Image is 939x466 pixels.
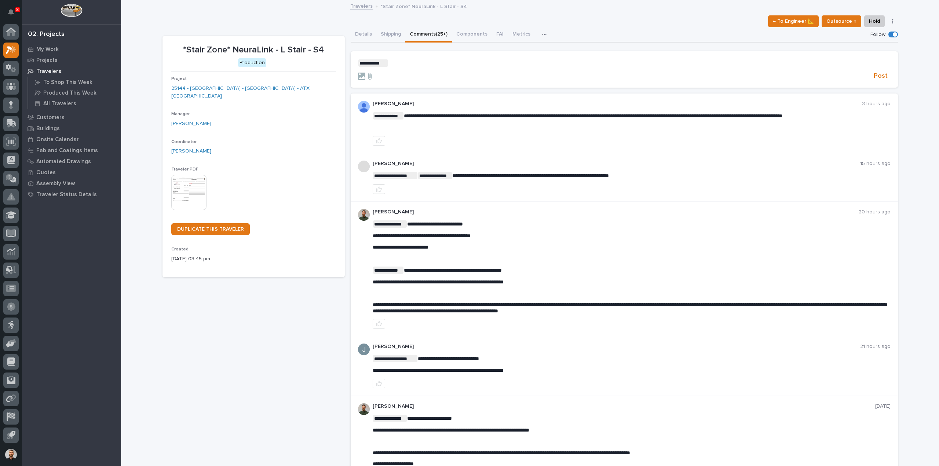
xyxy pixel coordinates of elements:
[22,167,121,178] a: Quotes
[171,77,187,81] span: Project
[508,27,535,43] button: Metrics
[350,1,373,10] a: Travelers
[373,136,385,146] button: like this post
[373,403,875,410] p: [PERSON_NAME]
[768,15,819,27] button: ← To Engineer 📐
[36,114,65,121] p: Customers
[36,180,75,187] p: Assembly View
[171,147,211,155] a: [PERSON_NAME]
[351,27,376,43] button: Details
[452,27,492,43] button: Components
[381,2,467,10] p: *Stair Zone* NeuraLink - L Stair - S4
[862,101,891,107] p: 3 hours ago
[869,17,880,26] span: Hold
[238,58,266,67] div: Production
[22,134,121,145] a: Onsite Calendar
[860,161,891,167] p: 15 hours ago
[358,344,370,355] img: ACg8ocIJHU6JEmo4GV-3KL6HuSvSpWhSGqG5DdxF6tKpN6m2=s96-c
[177,227,244,232] span: DUPLICATE THIS TRAVELER
[9,9,19,21] div: Notifications8
[43,90,96,96] p: Produced This Week
[36,158,91,165] p: Automated Drawings
[860,344,891,350] p: 21 hours ago
[874,72,888,80] span: Post
[22,55,121,66] a: Projects
[492,27,508,43] button: FAI
[875,403,891,410] p: [DATE]
[373,319,385,329] button: like this post
[36,136,79,143] p: Onsite Calendar
[28,77,121,87] a: To Shop This Week
[859,209,891,215] p: 20 hours ago
[28,98,121,109] a: All Travelers
[28,88,121,98] a: Produced This Week
[376,27,405,43] button: Shipping
[171,85,336,100] a: 25144 - [GEOGRAPHIC_DATA] - [GEOGRAPHIC_DATA] - ATX [GEOGRAPHIC_DATA]
[36,46,59,53] p: My Work
[171,223,250,235] a: DUPLICATE THIS TRAVELER
[22,123,121,134] a: Buildings
[171,167,198,172] span: Traveler PDF
[864,15,885,27] button: Hold
[171,112,190,116] span: Manager
[22,145,121,156] a: Fab and Coatings Items
[171,45,336,55] p: *Stair Zone* NeuraLink - L Stair - S4
[36,191,97,198] p: Traveler Status Details
[871,72,891,80] button: Post
[373,161,860,167] p: [PERSON_NAME]
[358,403,370,415] img: AATXAJw4slNr5ea0WduZQVIpKGhdapBAGQ9xVsOeEvl5=s96-c
[36,169,56,176] p: Quotes
[373,344,860,350] p: [PERSON_NAME]
[36,125,60,132] p: Buildings
[22,44,121,55] a: My Work
[373,184,385,194] button: like this post
[43,79,92,86] p: To Shop This Week
[870,32,885,38] p: Follow
[28,30,65,38] div: 02. Projects
[36,57,58,64] p: Projects
[3,4,19,20] button: Notifications
[36,68,61,75] p: Travelers
[373,379,385,388] button: like this post
[171,120,211,128] a: [PERSON_NAME]
[22,156,121,167] a: Automated Drawings
[22,178,121,189] a: Assembly View
[826,17,856,26] span: Outsource ↑
[373,209,859,215] p: [PERSON_NAME]
[22,189,121,200] a: Traveler Status Details
[22,66,121,77] a: Travelers
[36,147,98,154] p: Fab and Coatings Items
[171,247,189,252] span: Created
[171,140,197,144] span: Coordinator
[822,15,861,27] button: Outsource ↑
[43,100,76,107] p: All Travelers
[16,7,19,12] p: 8
[22,112,121,123] a: Customers
[171,255,336,263] p: [DATE] 03:45 pm
[773,17,814,26] span: ← To Engineer 📐
[61,4,82,17] img: Workspace Logo
[3,447,19,462] button: users-avatar
[358,209,370,221] img: AATXAJw4slNr5ea0WduZQVIpKGhdapBAGQ9xVsOeEvl5=s96-c
[405,27,452,43] button: Comments (25+)
[373,101,862,107] p: [PERSON_NAME]
[358,101,370,113] img: AOh14GjpcA6ydKGAvwfezp8OhN30Q3_1BHk5lQOeczEvCIoEuGETHm2tT-JUDAHyqffuBe4ae2BInEDZwLlH3tcCd_oYlV_i4...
